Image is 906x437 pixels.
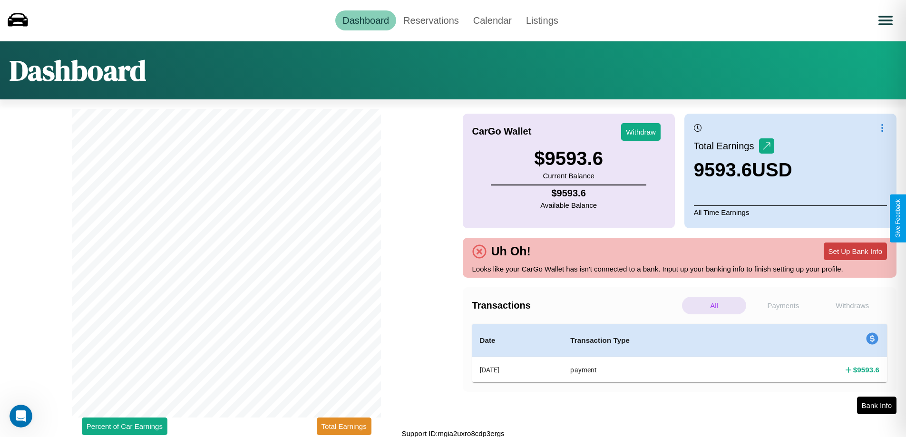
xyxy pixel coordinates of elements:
p: Current Balance [534,169,603,182]
button: Bank Info [857,397,896,414]
h4: Transactions [472,300,680,311]
p: All Time Earnings [694,205,887,219]
h4: Transaction Type [570,335,748,346]
div: Give Feedback [895,199,901,238]
h3: $ 9593.6 [534,148,603,169]
h4: Date [480,335,555,346]
button: Total Earnings [317,418,371,435]
h3: 9593.6 USD [694,159,792,181]
h4: Uh Oh! [487,244,536,258]
h4: $ 9593.6 [540,188,597,199]
button: Open menu [872,7,899,34]
p: Total Earnings [694,137,759,155]
p: Looks like your CarGo Wallet has isn't connected to a bank. Input up your banking info to finish ... [472,262,887,275]
h1: Dashboard [10,51,146,90]
button: Set Up Bank Info [824,243,887,260]
p: All [682,297,746,314]
table: simple table [472,324,887,382]
a: Calendar [466,10,519,30]
p: Available Balance [540,199,597,212]
a: Reservations [396,10,466,30]
th: payment [563,357,755,383]
button: Percent of Car Earnings [82,418,167,435]
button: Withdraw [621,123,661,141]
p: Withdraws [820,297,885,314]
a: Listings [519,10,565,30]
h4: $ 9593.6 [853,365,879,375]
th: [DATE] [472,357,563,383]
h4: CarGo Wallet [472,126,532,137]
a: Dashboard [335,10,396,30]
p: Payments [751,297,815,314]
iframe: Intercom live chat [10,405,32,427]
